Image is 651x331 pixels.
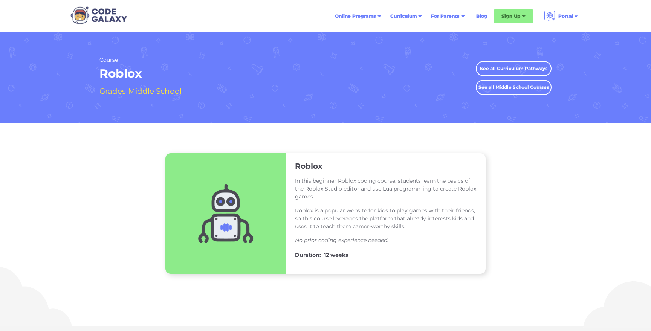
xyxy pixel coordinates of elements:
[295,161,322,171] h3: Roblox
[324,250,348,259] h4: 12 weeks
[476,80,552,95] a: See all Middle School Courses
[295,177,477,201] p: In this beginner Roblox coding course, students learn the basics of the Roblox Studio editor and ...
[128,85,182,98] h4: Middle School
[335,12,376,20] div: Online Programs
[390,12,417,20] div: Curriculum
[472,9,492,23] a: Blog
[476,61,552,76] a: See all Curriculum Pathways
[295,207,477,230] p: Roblox is a popular website for kids to play games with their friends, so this course leverages t...
[431,12,460,20] div: For Parents
[576,275,651,328] img: Cloud Illustration
[295,250,321,259] h4: Duration:
[99,66,184,81] h1: Roblox
[558,12,573,20] div: Portal
[99,85,126,98] h4: Grades
[501,12,520,20] div: Sign Up
[99,56,184,64] h2: Course
[295,237,388,244] em: No prior coding experience needed.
